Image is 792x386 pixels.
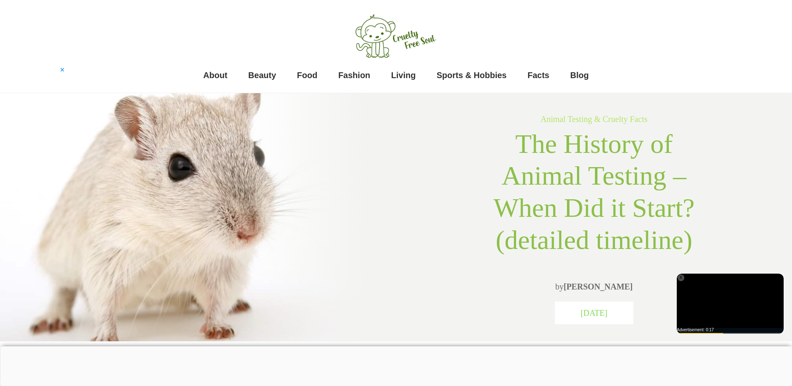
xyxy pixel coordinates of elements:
iframe: Advertisement [186,346,606,384]
div: Video Player [677,274,784,334]
a: Sports & Hobbies [437,67,507,84]
a: Blog [570,67,589,84]
span: The History of Animal Testing – When Did it Start? (detailed timeline) [493,129,695,255]
div: X [678,274,684,281]
a: [PERSON_NAME] [564,282,633,291]
a: Animal Testing & Cruelty Facts [541,114,648,124]
a: Beauty [248,67,276,84]
span: [DATE] [581,308,607,317]
a: Fashion [338,67,370,84]
iframe: Advertisement [677,274,784,334]
p: by [474,278,714,295]
a: Food [297,67,317,84]
a: Living [391,67,416,84]
a: Facts [528,67,549,84]
div: Advertisement: 0:17 [677,328,784,332]
a: About [203,67,228,84]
